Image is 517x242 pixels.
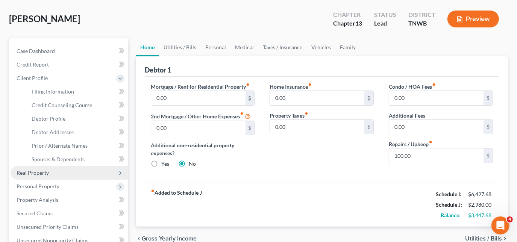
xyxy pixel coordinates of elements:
[484,120,493,134] div: $
[389,148,484,163] input: --
[389,91,484,105] input: --
[32,129,74,135] span: Debtor Addresses
[32,102,92,108] span: Credit Counseling Course
[26,85,128,98] a: Filing Information
[308,83,312,86] i: fiber_manual_record
[142,236,197,242] span: Gross Yearly Income
[201,38,230,56] a: Personal
[17,169,49,176] span: Real Property
[270,91,364,105] input: --
[432,83,436,86] i: fiber_manual_record
[9,13,80,24] span: [PERSON_NAME]
[32,142,88,149] span: Prior / Alternate Names
[17,197,58,203] span: Property Analysis
[465,236,502,242] span: Utilities / Bills
[364,120,373,134] div: $
[151,141,255,157] label: Additional non-residential property expenses?
[11,207,128,220] a: Secured Claims
[136,236,197,242] button: chevron_left Gross Yearly Income
[11,220,128,234] a: Unsecured Priority Claims
[484,91,493,105] div: $
[270,120,364,134] input: --
[389,120,484,134] input: --
[333,11,362,19] div: Chapter
[17,224,79,230] span: Unsecured Priority Claims
[389,112,425,119] label: Additional Fees
[159,38,201,56] a: Utilities / Bills
[333,19,362,28] div: Chapter
[11,44,128,58] a: Case Dashboard
[151,83,250,91] label: Mortgage / Rent for Residential Property
[26,139,128,153] a: Prior / Alternate Names
[151,112,251,121] label: 2nd Mortgage / Other Home Expenses
[507,216,513,222] span: 4
[26,126,128,139] a: Debtor Addresses
[17,183,59,189] span: Personal Property
[151,189,155,193] i: fiber_manual_record
[408,19,435,28] div: TNWB
[246,121,255,135] div: $
[502,236,508,242] i: chevron_right
[26,98,128,112] a: Credit Counseling Course
[447,11,499,27] button: Preview
[145,65,171,74] div: Debtor 1
[17,61,49,68] span: Credit Report
[151,189,202,221] strong: Added to Schedule J
[136,38,159,56] a: Home
[389,83,436,91] label: Condo / HOA Fees
[436,191,461,197] strong: Schedule I:
[355,20,362,27] span: 13
[246,83,250,86] i: fiber_manual_record
[161,160,169,168] label: Yes
[408,11,435,19] div: District
[246,91,255,105] div: $
[468,201,493,209] div: $2,980.00
[389,140,432,148] label: Repairs / Upkeep
[441,212,461,218] strong: Balance:
[270,83,312,91] label: Home Insurance
[151,121,246,135] input: --
[230,38,258,56] a: Medical
[26,153,128,166] a: Spouses & Dependents
[374,19,396,28] div: Lead
[270,112,308,119] label: Property Taxes
[465,236,508,242] button: Utilities / Bills chevron_right
[26,112,128,126] a: Debtor Profile
[429,140,432,144] i: fiber_manual_record
[32,88,74,95] span: Filing Information
[305,112,308,115] i: fiber_manual_record
[307,38,335,56] a: Vehicles
[151,91,246,105] input: --
[335,38,360,56] a: Family
[364,91,373,105] div: $
[240,112,244,115] i: fiber_manual_record
[17,75,48,81] span: Client Profile
[17,210,53,216] span: Secured Claims
[468,191,493,198] div: $6,427.68
[374,11,396,19] div: Status
[11,58,128,71] a: Credit Report
[189,160,196,168] label: No
[258,38,307,56] a: Taxes / Insurance
[468,212,493,219] div: $3,447.68
[436,201,462,208] strong: Schedule J:
[491,216,509,234] iframe: Intercom live chat
[32,156,85,162] span: Spouses & Dependents
[484,148,493,163] div: $
[17,48,55,54] span: Case Dashboard
[11,193,128,207] a: Property Analysis
[136,236,142,242] i: chevron_left
[32,115,65,122] span: Debtor Profile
